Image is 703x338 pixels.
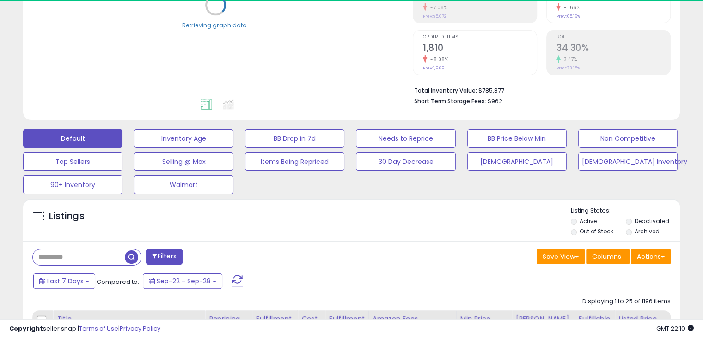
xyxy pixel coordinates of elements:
div: Displaying 1 to 25 of 1196 items [582,297,671,306]
button: 30 Day Decrease [356,152,455,171]
strong: Copyright [9,324,43,333]
button: Save View [537,249,585,264]
button: Walmart [134,175,233,194]
button: Columns [586,249,630,264]
button: BB Drop in 7d [245,129,344,148]
button: Inventory Age [134,129,233,148]
span: ROI [556,35,670,40]
span: Compared to: [97,277,139,286]
small: Prev: 33.15% [556,65,580,71]
button: Non Competitive [578,129,678,148]
span: 2025-10-6 22:10 GMT [656,324,694,333]
h2: 1,810 [423,43,537,55]
p: Listing States: [571,207,680,215]
b: Short Term Storage Fees: [414,97,486,105]
button: Actions [631,249,671,264]
button: [DEMOGRAPHIC_DATA] [467,152,567,171]
small: Prev: 1,969 [423,65,445,71]
label: Archived [634,227,659,235]
button: Sep-22 - Sep-28 [143,273,222,289]
button: Selling @ Max [134,152,233,171]
small: Prev: 65.16% [556,13,580,19]
span: $962 [488,97,502,106]
small: Prev: $5,072 [423,13,446,19]
b: Total Inventory Value: [414,87,477,94]
span: Last 7 Days [47,276,84,286]
li: $785,877 [414,84,664,95]
button: Filters [146,249,182,265]
div: Retrieving graph data.. [182,21,250,29]
small: -8.08% [427,56,448,63]
label: Deactivated [634,217,669,225]
button: Items Being Repriced [245,152,344,171]
span: Ordered Items [423,35,537,40]
small: 3.47% [561,56,577,63]
a: Privacy Policy [120,324,160,333]
small: -1.66% [561,4,580,11]
h2: 34.30% [556,43,670,55]
label: Out of Stock [580,227,613,235]
button: 90+ Inventory [23,175,122,194]
button: Last 7 Days [33,273,95,289]
button: [DEMOGRAPHIC_DATA] Inventory [578,152,678,171]
button: Needs to Reprice [356,129,455,148]
a: Terms of Use [79,324,118,333]
button: BB Price Below Min [467,129,567,148]
button: Default [23,129,122,148]
button: Top Sellers [23,152,122,171]
span: Columns [592,252,621,261]
label: Active [580,217,597,225]
h5: Listings [49,210,85,223]
small: -7.08% [427,4,447,11]
div: seller snap | | [9,325,160,333]
span: Sep-22 - Sep-28 [157,276,211,286]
